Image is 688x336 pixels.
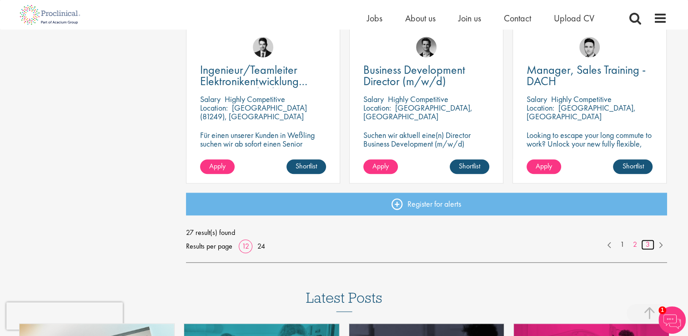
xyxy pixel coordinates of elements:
[527,64,653,87] a: Manager, Sales Training - DACH
[527,94,547,104] span: Salary
[363,159,398,174] a: Apply
[450,159,489,174] a: Shortlist
[186,239,232,253] span: Results per page
[641,239,654,250] a: 3
[254,241,268,251] a: 24
[209,161,226,171] span: Apply
[6,302,123,330] iframe: reCAPTCHA
[388,94,448,104] p: Highly Competitive
[405,12,436,24] a: About us
[239,241,252,251] a: 12
[551,94,612,104] p: Highly Competitive
[527,131,653,165] p: Looking to escape your long commute to work? Unlock your new fully flexible, remote working posit...
[200,159,235,174] a: Apply
[504,12,531,24] a: Contact
[186,193,667,215] a: Register for alerts
[363,64,489,87] a: Business Development Director (m/w/d)
[628,239,642,250] a: 2
[363,131,489,165] p: Suchen wir aktuell eine(n) Director Business Development (m/w/d) Standort: [GEOGRAPHIC_DATA] | Mo...
[458,12,481,24] a: Join us
[286,159,326,174] a: Shortlist
[554,12,594,24] a: Upload CV
[527,102,636,122] p: [GEOGRAPHIC_DATA], [GEOGRAPHIC_DATA]
[536,161,552,171] span: Apply
[200,102,228,113] span: Location:
[527,62,646,89] span: Manager, Sales Training - DACH
[186,226,667,239] span: 27 result(s) found
[527,102,554,113] span: Location:
[253,37,273,57] img: Thomas Wenig
[225,94,285,104] p: Highly Competitive
[363,102,472,122] p: [GEOGRAPHIC_DATA], [GEOGRAPHIC_DATA]
[616,239,629,250] a: 1
[200,62,307,100] span: Ingenieur/Teamleiter Elektronikentwicklung Aviation (m/w/d)
[579,37,600,57] img: Connor Lynes
[363,94,384,104] span: Salary
[200,131,326,165] p: Für einen unserer Kunden in Weßling suchen wir ab sofort einen Senior Electronics Engineer Avioni...
[200,102,307,122] p: [GEOGRAPHIC_DATA] (81249), [GEOGRAPHIC_DATA]
[363,62,465,89] span: Business Development Director (m/w/d)
[416,37,437,57] img: Max Slevogt
[200,64,326,87] a: Ingenieur/Teamleiter Elektronikentwicklung Aviation (m/w/d)
[658,306,666,314] span: 1
[658,306,686,334] img: Chatbot
[367,12,382,24] a: Jobs
[613,159,653,174] a: Shortlist
[363,102,391,113] span: Location:
[200,94,221,104] span: Salary
[372,161,389,171] span: Apply
[527,159,561,174] a: Apply
[306,290,382,312] h3: Latest Posts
